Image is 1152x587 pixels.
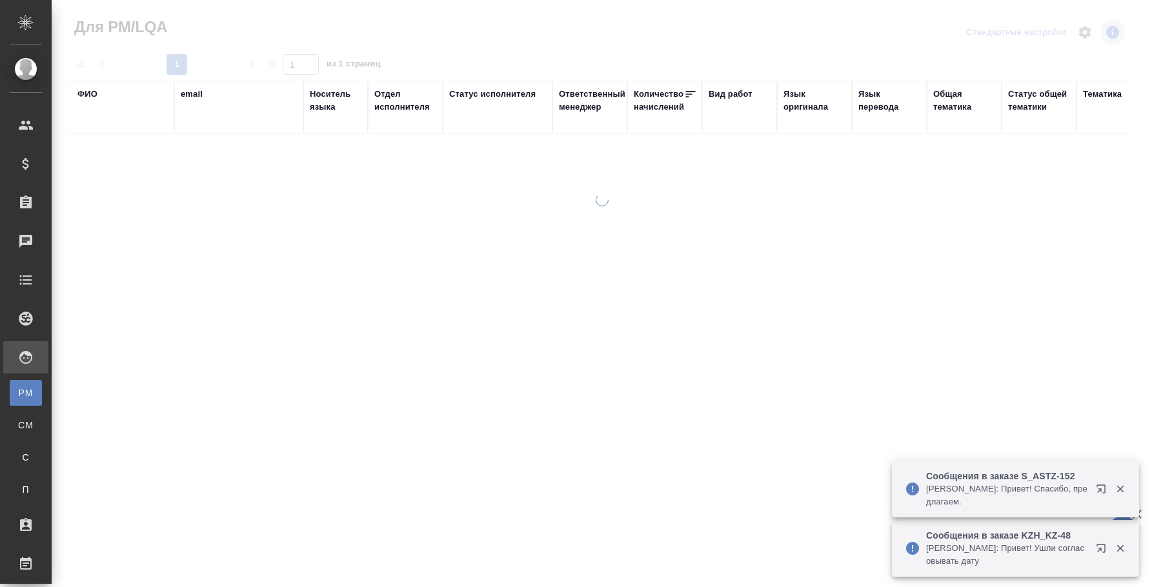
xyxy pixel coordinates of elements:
div: Общая тематика [933,88,995,114]
div: Тематика [1083,88,1122,101]
div: Носитель языка [310,88,361,114]
div: ФИО [77,88,97,101]
div: Вид работ [709,88,753,101]
div: Статус общей тематики [1008,88,1070,114]
div: Язык перевода [858,88,920,114]
button: Открыть в новой вкладке [1088,535,1119,566]
div: Отдел исполнителя [374,88,436,114]
p: [PERSON_NAME]: Привет! Ушли согласовывать дату [926,542,1087,568]
p: Сообщения в заказе KZH_KZ-48 [926,529,1087,542]
a: CM [10,412,42,438]
div: Ответственный менеджер [559,88,625,114]
p: [PERSON_NAME]: Привет! Спасибо, предлагаем. [926,483,1087,508]
div: Статус исполнителя [449,88,536,101]
button: Закрыть [1107,483,1133,495]
a: П [10,477,42,502]
span: С [16,451,35,464]
button: Открыть в новой вкладке [1088,476,1119,507]
p: Сообщения в заказе S_ASTZ-152 [926,470,1087,483]
span: CM [16,419,35,432]
button: Закрыть [1107,542,1133,554]
div: email [181,88,203,101]
a: PM [10,380,42,406]
span: П [16,483,35,496]
a: С [10,444,42,470]
div: Язык оригинала [783,88,845,114]
div: Количество начислений [634,88,684,114]
span: PM [16,386,35,399]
